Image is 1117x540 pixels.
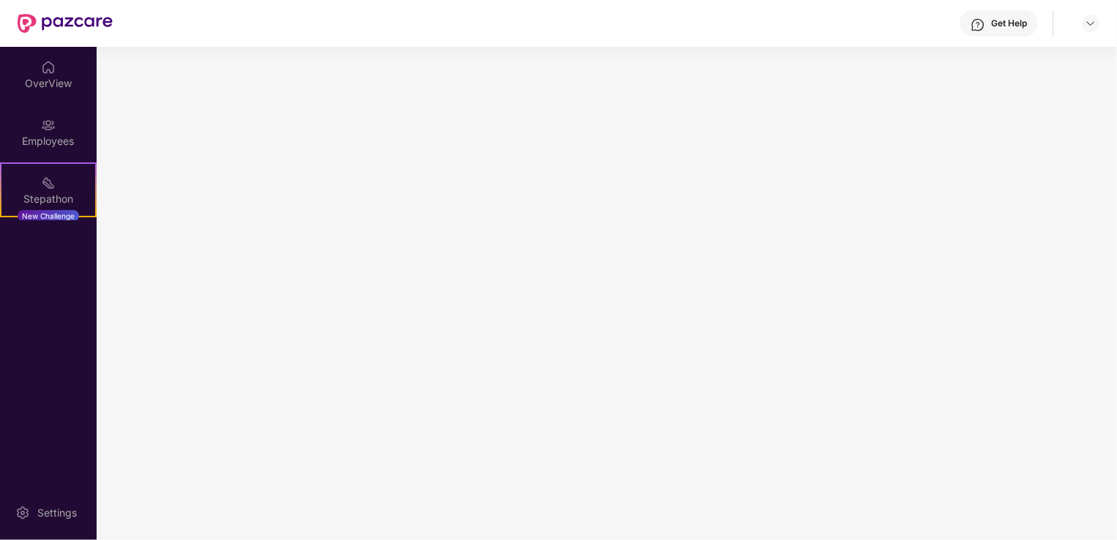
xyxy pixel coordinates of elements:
img: svg+xml;base64,PHN2ZyBpZD0iSG9tZSIgeG1sbnM9Imh0dHA6Ly93d3cudzMub3JnLzIwMDAvc3ZnIiB3aWR0aD0iMjAiIG... [41,60,56,75]
div: Stepathon [1,192,95,206]
img: svg+xml;base64,PHN2ZyBpZD0iU2V0dGluZy0yMHgyMCIgeG1sbnM9Imh0dHA6Ly93d3cudzMub3JnLzIwMDAvc3ZnIiB3aW... [15,506,30,520]
img: svg+xml;base64,PHN2ZyBpZD0iSGVscC0zMngzMiIgeG1sbnM9Imh0dHA6Ly93d3cudzMub3JnLzIwMDAvc3ZnIiB3aWR0aD... [971,18,985,32]
img: svg+xml;base64,PHN2ZyB4bWxucz0iaHR0cDovL3d3dy53My5vcmcvMjAwMC9zdmciIHdpZHRoPSIyMSIgaGVpZ2h0PSIyMC... [41,176,56,190]
div: Get Help [991,18,1027,29]
div: New Challenge [18,210,79,222]
img: svg+xml;base64,PHN2ZyBpZD0iRHJvcGRvd24tMzJ4MzIiIHhtbG5zPSJodHRwOi8vd3d3LnczLm9yZy8yMDAwL3N2ZyIgd2... [1085,18,1097,29]
img: svg+xml;base64,PHN2ZyBpZD0iRW1wbG95ZWVzIiB4bWxucz0iaHR0cDovL3d3dy53My5vcmcvMjAwMC9zdmciIHdpZHRoPS... [41,118,56,132]
div: Settings [33,506,81,520]
img: New Pazcare Logo [18,14,113,33]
